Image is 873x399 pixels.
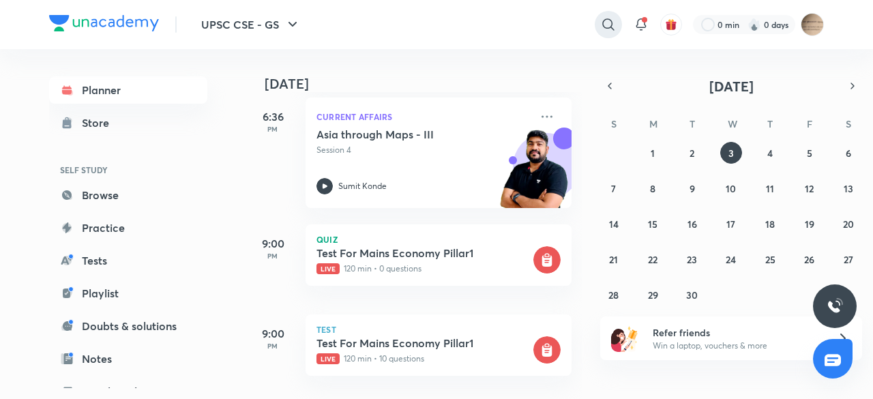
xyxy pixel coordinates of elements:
abbr: September 21, 2025 [609,253,618,266]
p: PM [246,125,300,133]
button: September 4, 2025 [759,142,781,164]
p: PM [246,252,300,260]
h4: [DATE] [265,76,585,92]
abbr: Sunday [611,117,617,130]
abbr: September 9, 2025 [690,182,695,195]
h5: Test For Mains Economy Pillar1 [316,246,531,260]
button: September 29, 2025 [642,284,664,306]
abbr: Tuesday [690,117,695,130]
button: September 8, 2025 [642,177,664,199]
h5: Test For Mains Economy Pillar1 [316,336,531,350]
abbr: September 1, 2025 [651,147,655,160]
abbr: September 10, 2025 [726,182,736,195]
abbr: September 16, 2025 [687,218,697,231]
abbr: September 5, 2025 [807,147,812,160]
a: Doubts & solutions [49,312,207,340]
abbr: September 7, 2025 [611,182,616,195]
button: September 28, 2025 [603,284,625,306]
button: September 21, 2025 [603,248,625,270]
button: September 17, 2025 [720,213,742,235]
button: September 13, 2025 [838,177,859,199]
button: September 12, 2025 [799,177,820,199]
p: Current Affairs [316,108,531,125]
abbr: September 28, 2025 [608,289,619,301]
p: 120 min • 10 questions [316,353,531,365]
abbr: September 13, 2025 [844,182,853,195]
h5: 9:00 [246,235,300,252]
abbr: September 18, 2025 [765,218,775,231]
abbr: September 6, 2025 [846,147,851,160]
a: Company Logo [49,15,159,35]
abbr: September 23, 2025 [687,253,697,266]
abbr: Saturday [846,117,851,130]
abbr: September 29, 2025 [648,289,658,301]
button: September 10, 2025 [720,177,742,199]
abbr: September 19, 2025 [805,218,814,231]
img: referral [611,325,638,352]
button: September 18, 2025 [759,213,781,235]
button: September 26, 2025 [799,248,820,270]
button: September 14, 2025 [603,213,625,235]
p: Test [316,325,561,334]
img: avatar [665,18,677,31]
abbr: Wednesday [728,117,737,130]
abbr: September 25, 2025 [765,253,775,266]
button: September 23, 2025 [681,248,703,270]
abbr: Friday [807,117,812,130]
abbr: September 14, 2025 [609,218,619,231]
h6: Refer friends [653,325,820,340]
button: September 22, 2025 [642,248,664,270]
img: ttu [827,298,843,314]
img: unacademy [497,128,572,222]
img: Tanujha [801,13,824,36]
p: Quiz [316,235,561,243]
abbr: September 24, 2025 [726,253,736,266]
a: Practice [49,214,207,241]
button: September 25, 2025 [759,248,781,270]
h5: Asia through Maps - III [316,128,486,141]
button: September 27, 2025 [838,248,859,270]
abbr: September 17, 2025 [726,218,735,231]
span: Live [316,263,340,274]
button: September 7, 2025 [603,177,625,199]
abbr: Monday [649,117,657,130]
button: September 15, 2025 [642,213,664,235]
p: Sumit Konde [338,180,387,192]
a: Planner [49,76,207,104]
button: September 11, 2025 [759,177,781,199]
p: PM [246,342,300,350]
abbr: September 2, 2025 [690,147,694,160]
button: September 24, 2025 [720,248,742,270]
abbr: September 3, 2025 [728,147,734,160]
abbr: September 26, 2025 [804,253,814,266]
button: UPSC CSE - GS [193,11,309,38]
button: September 5, 2025 [799,142,820,164]
button: September 19, 2025 [799,213,820,235]
img: streak [748,18,761,31]
a: Notes [49,345,207,372]
p: Win a laptop, vouchers & more [653,340,820,352]
span: [DATE] [709,77,754,95]
abbr: Thursday [767,117,773,130]
abbr: September 27, 2025 [844,253,853,266]
abbr: September 11, 2025 [766,182,774,195]
button: September 9, 2025 [681,177,703,199]
button: September 20, 2025 [838,213,859,235]
p: Session 4 [316,144,531,156]
button: September 16, 2025 [681,213,703,235]
button: September 30, 2025 [681,284,703,306]
p: 120 min • 0 questions [316,263,531,275]
button: September 2, 2025 [681,142,703,164]
abbr: September 30, 2025 [686,289,698,301]
abbr: September 15, 2025 [648,218,657,231]
button: avatar [660,14,682,35]
button: September 1, 2025 [642,142,664,164]
a: Store [49,109,207,136]
a: Tests [49,247,207,274]
a: Playlist [49,280,207,307]
h6: SELF STUDY [49,158,207,181]
abbr: September 4, 2025 [767,147,773,160]
abbr: September 20, 2025 [843,218,854,231]
span: Live [316,353,340,364]
a: Browse [49,181,207,209]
